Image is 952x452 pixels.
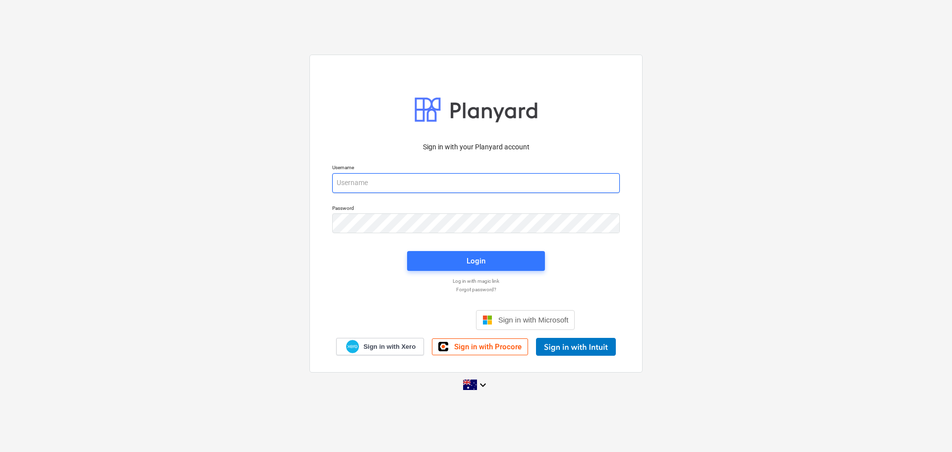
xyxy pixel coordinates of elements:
[363,342,416,351] span: Sign in with Xero
[332,142,620,152] p: Sign in with your Planyard account
[498,316,569,324] span: Sign in with Microsoft
[327,278,625,284] a: Log in with magic link
[477,379,489,391] i: keyboard_arrow_down
[372,309,473,331] iframe: Sign in with Google Button
[407,251,545,271] button: Login
[332,164,620,173] p: Username
[482,315,492,325] img: Microsoft logo
[454,342,522,351] span: Sign in with Procore
[336,338,424,355] a: Sign in with Xero
[432,338,528,355] a: Sign in with Procore
[332,205,620,213] p: Password
[327,286,625,293] a: Forgot password?
[346,340,359,353] img: Xero logo
[332,173,620,193] input: Username
[467,255,485,267] div: Login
